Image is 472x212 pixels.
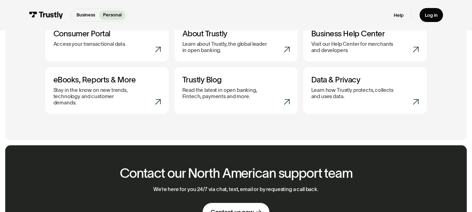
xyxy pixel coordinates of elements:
a: Log in [420,8,443,22]
a: Consumer PortalAccess your transactional data. [45,21,169,61]
p: Read the latest in open banking, Fintech, payments and more. [182,87,267,100]
a: Business Help CenterVisit our Help Center for merchants and developers. [303,21,427,61]
h3: Trustly Blog [182,75,290,85]
a: eBooks, Reports & MoreStay in the know on new trends, technology and customer demands. [45,67,169,114]
h3: Business Help Center [311,29,419,38]
h3: Consumer Portal [53,29,161,38]
h3: About Trustly [182,29,290,38]
p: Business [77,12,95,19]
p: Personal [103,12,122,19]
h3: eBooks, Reports & More [53,75,161,85]
a: Business [73,10,99,20]
p: Learn how Trustly protects, collects and uses data. [311,87,396,100]
div: Log in [425,12,438,18]
a: Trustly BlogRead the latest in open banking, Fintech, payments and more. [174,67,298,114]
p: Learn about Trustly, the global leader in open banking. [182,41,267,53]
a: Personal [99,10,126,20]
h2: Contact our North American support team [120,166,353,181]
img: Trustly Logo [29,12,63,19]
a: Help [394,12,404,18]
p: Access your transactional data. [53,41,126,47]
p: We’re here for you 24/7 via chat, text, email or by requesting a call back. [153,186,319,192]
p: Visit our Help Center for merchants and developers. [311,41,396,53]
h3: Data & Privacy [311,75,419,85]
a: About TrustlyLearn about Trustly, the global leader in open banking. [174,21,298,61]
a: Data & PrivacyLearn how Trustly protects, collects and uses data. [303,67,427,114]
p: Stay in the know on new trends, technology and customer demands. [53,87,138,106]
